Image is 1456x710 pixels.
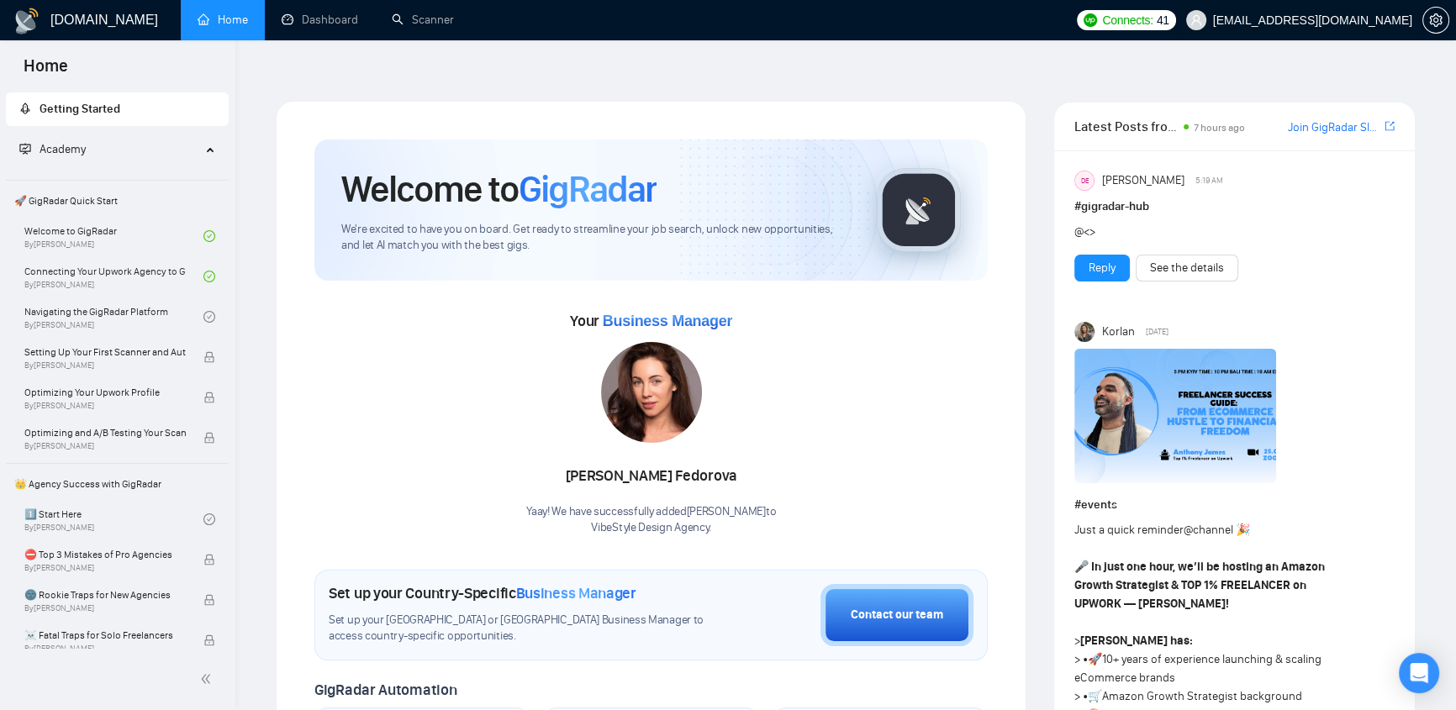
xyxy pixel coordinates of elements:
span: Academy [19,142,86,156]
img: upwork-logo.png [1084,13,1097,27]
span: 🌚 Rookie Traps for New Agencies [24,586,186,603]
span: user [1190,14,1202,26]
div: Contact our team [851,606,943,624]
span: Latest Posts from the GigRadar Community [1074,116,1179,137]
span: lock [203,554,215,565]
span: fund-projection-screen [19,143,31,155]
span: Optimizing and A/B Testing Your Scanner for Better Results [24,424,186,441]
span: Home [10,54,82,89]
div: @<> [1074,223,1331,241]
strong: In just one hour, we’ll be hosting an Amazon Growth Strategist & TOP 1% FREELANCER on UPWORK — [P... [1074,560,1325,611]
span: Business Manager [516,584,636,602]
span: Korlan [1102,323,1135,341]
span: @channel [1184,523,1233,537]
span: By [PERSON_NAME] [24,441,186,451]
span: 5:19 AM [1195,173,1223,188]
span: By [PERSON_NAME] [24,563,186,573]
img: logo [13,8,40,34]
div: [PERSON_NAME] Fedorova [526,462,776,491]
p: VibeStyle Design Agency . [526,520,776,536]
img: gigradar-logo.png [877,168,961,252]
img: F09H8TEEYJG-Anthony%20James.png [1074,349,1276,483]
div: Open Intercom Messenger [1399,653,1439,693]
h1: Welcome to [341,166,657,212]
span: Connects: [1102,11,1153,29]
span: export [1385,119,1395,133]
a: Navigating the GigRadar PlatformBy[PERSON_NAME] [24,298,203,335]
span: 🛒 [1088,689,1102,703]
span: Setting Up Your First Scanner and Auto-Bidder [24,344,186,360]
span: 41 [1157,11,1169,29]
span: 🎤 [1074,560,1089,574]
span: [DATE] [1146,324,1168,339]
img: Korlan [1074,322,1095,342]
span: lock [203,351,215,363]
span: check-circle [203,513,215,525]
button: Contact our team [820,584,973,646]
span: 7 hours ago [1194,122,1245,134]
span: By [PERSON_NAME] [24,360,186,371]
h1: Set up your Country-Specific [329,584,636,602]
a: Connecting Your Upwork Agency to GigRadarBy[PERSON_NAME] [24,258,203,295]
a: dashboardDashboard [282,13,358,27]
a: 1️⃣ Start HereBy[PERSON_NAME] [24,501,203,538]
span: GigRadar Automation [314,681,456,699]
span: ☠️ Fatal Traps for Solo Freelancers [24,627,186,644]
span: 🎉 [1236,523,1250,537]
h1: # events [1074,496,1395,514]
span: 🚀 [1088,652,1102,666]
span: double-left [200,671,217,687]
a: export [1385,118,1395,134]
li: Getting Started [6,92,229,126]
span: setting [1423,13,1448,27]
span: rocket [19,103,31,114]
span: lock [203,392,215,403]
button: setting [1422,7,1449,34]
span: check-circle [203,311,215,323]
a: Join GigRadar Slack Community [1288,118,1381,137]
span: GigRadar [519,166,657,212]
span: Your [570,312,732,330]
span: Getting Started [40,102,120,116]
div: DE [1075,171,1094,190]
span: check-circle [203,271,215,282]
button: Reply [1074,255,1130,281]
strong: [PERSON_NAME] has: [1080,634,1193,648]
img: 1706120969076-multi-246.jpg [601,342,702,443]
span: [PERSON_NAME] [1102,171,1184,190]
h1: # gigradar-hub [1074,197,1395,216]
span: check-circle [203,230,215,242]
span: Academy [40,142,86,156]
a: See the details [1150,259,1224,277]
div: Yaay! We have successfully added [PERSON_NAME] to [526,504,776,536]
a: searchScanner [392,13,454,27]
span: 👑 Agency Success with GigRadar [8,467,227,501]
span: By [PERSON_NAME] [24,644,186,654]
span: lock [203,594,215,606]
a: Reply [1089,259,1116,277]
span: Optimizing Your Upwork Profile [24,384,186,401]
a: setting [1422,13,1449,27]
a: Welcome to GigRadarBy[PERSON_NAME] [24,218,203,255]
span: By [PERSON_NAME] [24,401,186,411]
span: By [PERSON_NAME] [24,603,186,613]
span: 🚀 GigRadar Quick Start [8,184,227,218]
span: Business Manager [603,313,732,329]
span: lock [203,634,215,646]
button: See the details [1136,255,1238,281]
span: Set up your [GEOGRAPHIC_DATA] or [GEOGRAPHIC_DATA] Business Manager to access country-specific op... [329,613,715,644]
a: homeHome [198,13,248,27]
span: We're excited to have you on board. Get ready to streamline your job search, unlock new opportuni... [341,222,850,254]
span: lock [203,432,215,444]
span: ⛔ Top 3 Mistakes of Pro Agencies [24,546,186,563]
